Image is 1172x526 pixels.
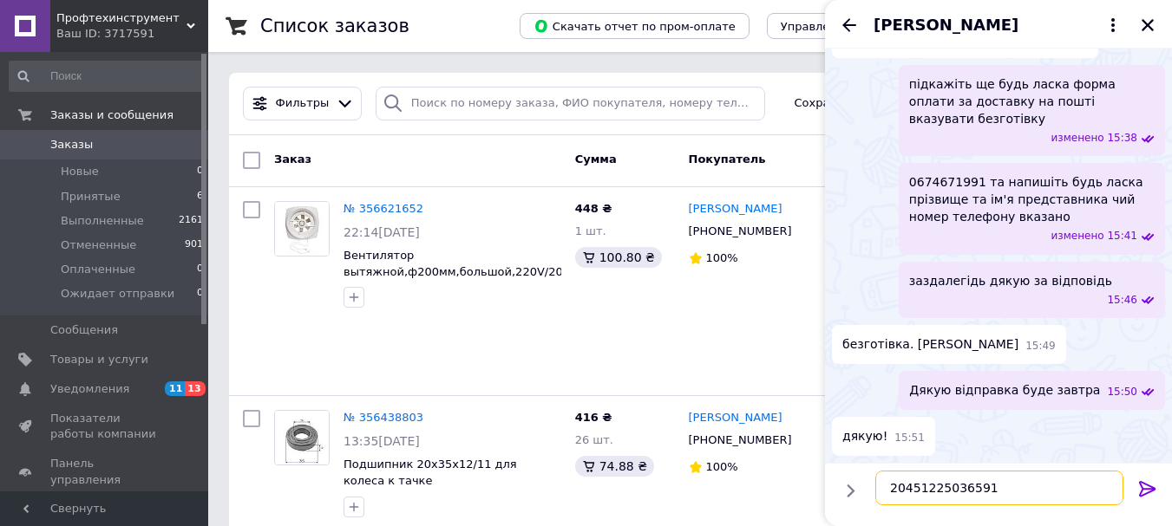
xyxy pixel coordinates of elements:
a: № 356621652 [344,202,423,215]
span: Сообщения [50,322,118,338]
span: 0 [197,164,203,179]
a: Подшипник 20х35х12/11 для колеса к тачке [344,458,517,487]
span: Принятые [61,189,121,205]
a: Вентилятор вытяжной,ф200мм,большой,220V/20W/50Hz Duofa Industry [344,249,606,294]
span: Выполненные [61,213,144,229]
span: 11 [165,381,185,396]
span: Сохраненные фильтры: [795,95,936,112]
button: Управление статусами [767,13,931,39]
div: 74.88 ₴ [575,456,654,477]
span: безготівка. [PERSON_NAME] [842,335,1018,354]
span: Отмененные [61,237,136,253]
a: Фото товару [274,410,330,465]
span: [PERSON_NAME] [874,14,1018,36]
button: Скачать отчет по пром-оплате [520,13,750,39]
span: 22:14[DATE] [344,225,420,239]
span: [PHONE_NUMBER] [689,433,792,446]
span: 2161 [179,213,203,229]
span: изменено [1051,229,1108,244]
span: Уведомления [50,381,129,397]
span: изменено [1051,131,1108,146]
a: № 356438803 [344,411,423,424]
input: Поиск по номеру заказа, ФИО покупателя, номеру телефона, Email, номеру накладной [376,87,765,120]
span: заздалегідь дякую за відповідь [909,272,1112,289]
span: 13 [185,381,205,396]
span: 416 ₴ [575,411,612,424]
span: [PHONE_NUMBER] [689,224,792,237]
span: Оплаченные [61,262,135,277]
span: 448 ₴ [575,202,612,215]
span: 0 [197,262,203,277]
span: Скачать отчет по пром-оплате [534,18,736,34]
span: 15:41 11.08.2025 [1107,229,1137,244]
a: [PERSON_NAME] [689,201,782,218]
span: Заказы [50,137,93,153]
input: Поиск [9,61,205,92]
span: 901 [185,237,203,253]
a: Фото товару [274,201,330,257]
span: 100% [706,251,738,264]
div: 100.80 ₴ [575,247,662,268]
span: підкажіть ще будь ласка форма оплати за доставку на пошті вказувати безготівку [909,75,1155,127]
button: [PERSON_NAME] [874,14,1123,36]
span: Сумма [575,153,617,166]
span: 26 шт. [575,433,613,446]
span: 15:49 11.08.2025 [1025,339,1056,354]
span: Заказы и сообщения [50,107,174,123]
span: Товары и услуги [50,352,148,367]
span: 15:46 11.08.2025 [1107,293,1137,308]
button: Показать кнопки [839,479,861,502]
span: 6 [197,189,203,205]
span: 13:35[DATE] [344,434,420,448]
span: 15:51 11.08.2025 [894,431,925,445]
a: [PERSON_NAME] [689,410,782,426]
button: Назад [839,15,860,36]
textarea: 20451225036591 [875,471,1123,505]
span: 15:38 11.08.2025 [1107,131,1137,146]
span: Заказ [274,153,311,166]
span: 0674671991 та напишіть будь ласка прізвище та ім'я представника чий номер телефону вказано [909,173,1155,225]
img: Фото товару [275,411,329,464]
button: Закрыть [1137,15,1158,36]
span: 100% [706,460,738,473]
span: Ожидает отправки [61,286,174,302]
span: 15:50 11.08.2025 [1107,385,1137,399]
span: Покупатель [689,153,766,166]
span: 0 [197,286,203,302]
span: 1 шт. [575,224,606,237]
span: Управление статусами [781,20,917,33]
span: Новые [61,164,99,179]
div: Ваш ID: 3717591 [56,26,208,42]
span: Панель управления [50,456,160,487]
h1: Список заказов [260,16,409,36]
span: Показатели работы компании [50,411,160,442]
span: Профтехинструмент [56,10,187,26]
span: дякую! [842,427,887,445]
img: Фото товару [275,202,329,256]
span: Фильтры [276,95,330,112]
span: Дякую відправка буде завтра [909,381,1100,399]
